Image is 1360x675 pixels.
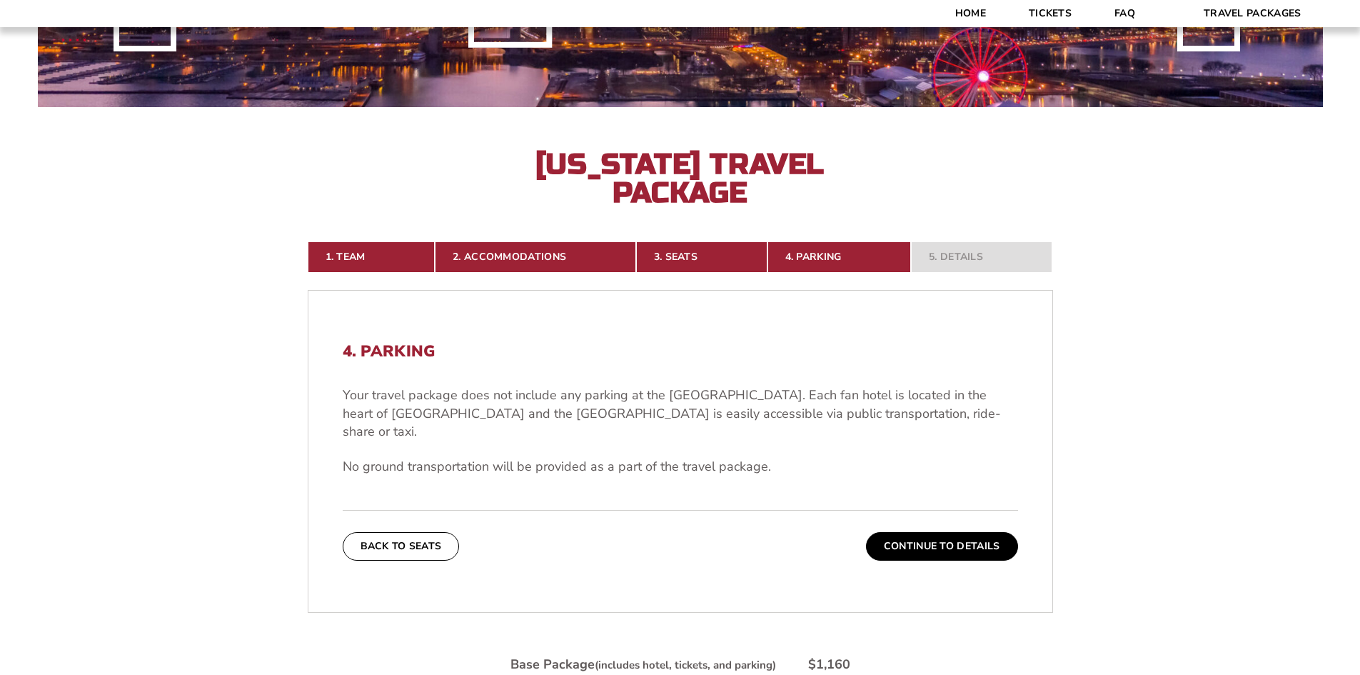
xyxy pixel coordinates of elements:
[595,658,776,672] small: (includes hotel, tickets, and parking)
[866,532,1018,561] button: Continue To Details
[510,656,776,674] div: Base Package
[343,458,1018,476] p: No ground transportation will be provided as a part of the travel package.
[808,656,850,674] div: $1,160
[43,7,105,69] img: CBS Sports Thanksgiving Classic
[636,241,767,273] a: 3. Seats
[308,241,435,273] a: 1. Team
[343,532,460,561] button: Back To Seats
[343,342,1018,361] h2: 4. Parking
[523,150,837,207] h2: [US_STATE] Travel Package
[435,241,636,273] a: 2. Accommodations
[343,386,1018,441] p: Your travel package does not include any parking at the [GEOGRAPHIC_DATA]. Each fan hotel is loca...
